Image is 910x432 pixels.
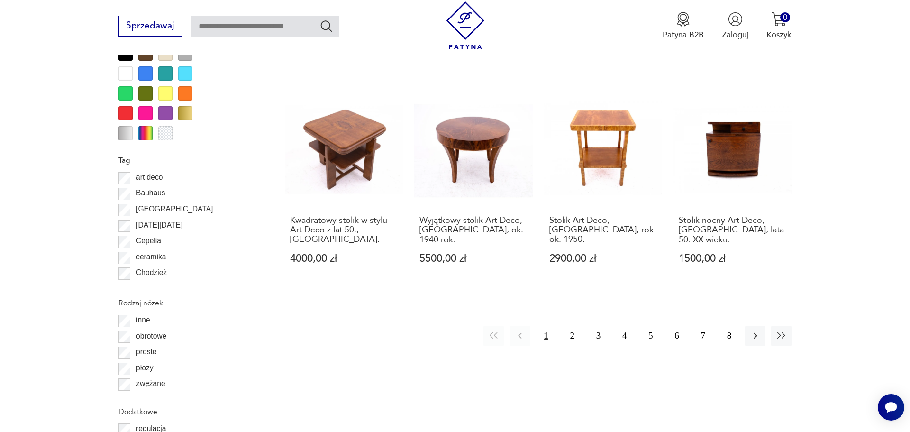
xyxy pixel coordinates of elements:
button: Szukaj [319,19,333,33]
a: Wyjątkowy stolik Art Deco, Polska, ok. 1940 rok.Wyjątkowy stolik Art Deco, [GEOGRAPHIC_DATA], ok.... [414,88,532,286]
p: proste [136,346,156,358]
button: 3 [588,326,609,346]
p: Koszyk [766,29,792,40]
p: Bauhaus [136,187,165,199]
h3: Wyjątkowy stolik Art Deco, [GEOGRAPHIC_DATA], ok. 1940 rok. [419,216,528,245]
p: płozy [136,362,153,374]
img: Ikona koszyka [772,12,786,27]
button: 0Koszyk [766,12,792,40]
p: [DATE][DATE] [136,219,182,231]
button: 4 [614,326,635,346]
img: Patyna - sklep z meblami i dekoracjami vintage [442,1,490,49]
button: Zaloguj [722,12,748,40]
p: Rodzaj nóżek [118,297,258,309]
h3: Stolik nocny Art Deco, [GEOGRAPHIC_DATA], lata 50. XX wieku. [679,216,787,245]
p: Ćmielów [136,283,164,295]
button: 1 [536,326,556,346]
p: Patyna B2B [663,29,704,40]
h3: Kwadratowy stolik w stylu Art Deco z lat 50., [GEOGRAPHIC_DATA]. [290,216,398,245]
button: 8 [719,326,739,346]
button: Sprzedawaj [118,16,182,37]
a: Stolik Art Deco, Polska, rok ok. 1950.Stolik Art Deco, [GEOGRAPHIC_DATA], rok ok. 1950.2900,00 zł [544,88,662,286]
button: 7 [693,326,713,346]
div: 0 [780,12,790,22]
p: zwężane [136,377,165,390]
p: art deco [136,171,163,184]
a: Ikona medaluPatyna B2B [663,12,704,40]
p: Tag [118,154,258,166]
a: Stolik nocny Art Deco, Polska, lata 50. XX wieku.Stolik nocny Art Deco, [GEOGRAPHIC_DATA], lata 5... [673,88,792,286]
img: Ikona medalu [676,12,691,27]
p: ceramika [136,251,166,263]
a: Sprzedawaj [118,23,182,30]
p: Zaloguj [722,29,748,40]
p: 4000,00 zł [290,254,398,264]
button: 2 [562,326,582,346]
p: Dodatkowe [118,405,258,418]
img: Ikonka użytkownika [728,12,743,27]
p: obrotowe [136,330,166,342]
p: Chodzież [136,267,167,279]
p: 1500,00 zł [679,254,787,264]
p: inne [136,314,150,326]
h3: Stolik Art Deco, [GEOGRAPHIC_DATA], rok ok. 1950. [549,216,657,245]
p: 5500,00 zł [419,254,528,264]
iframe: Smartsupp widget button [878,394,904,421]
button: 6 [666,326,687,346]
a: Kwadratowy stolik w stylu Art Deco z lat 50., Polska.Kwadratowy stolik w stylu Art Deco z lat 50.... [285,88,403,286]
p: 2900,00 zł [549,254,657,264]
button: 5 [640,326,661,346]
p: Cepelia [136,235,161,247]
button: Patyna B2B [663,12,704,40]
p: [GEOGRAPHIC_DATA] [136,203,213,215]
